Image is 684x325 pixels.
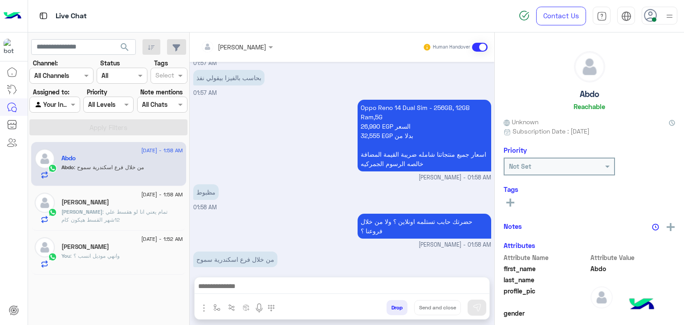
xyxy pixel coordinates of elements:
span: null [590,309,676,318]
img: defaultAdmin.png [35,193,55,213]
label: Note mentions [140,87,183,97]
img: defaultAdmin.png [35,237,55,257]
div: Select [154,70,174,82]
img: WhatsApp [48,252,57,261]
img: send attachment [199,303,209,313]
img: defaultAdmin.png [35,149,55,169]
button: Send and close [414,300,461,315]
img: create order [243,304,250,311]
p: 12/9/2025, 1:58 AM [193,252,277,267]
label: Channel: [33,58,58,68]
img: 1403182699927242 [4,39,20,55]
button: create order [239,300,254,315]
h6: Tags [504,185,675,193]
span: gender [504,309,589,318]
h6: Priority [504,146,527,154]
h5: Abdo [580,89,599,99]
img: select flow [213,304,220,311]
img: Trigger scenario [228,304,235,311]
img: add [667,223,675,231]
button: select flow [210,300,224,315]
small: Human Handover [433,44,470,51]
span: Abdo [590,264,676,273]
p: 12/9/2025, 1:58 AM [193,184,219,200]
span: [PERSON_NAME] [61,208,102,215]
span: Abdo [61,164,74,171]
img: Logo [4,7,21,25]
span: [DATE] - 1:52 AM [141,235,183,243]
h5: Abdo [61,154,76,162]
label: Tags [154,58,168,68]
span: You [61,252,70,259]
span: Unknown [504,117,538,126]
h6: Notes [504,222,522,230]
p: 12/9/2025, 1:58 AM [358,100,491,171]
span: Attribute Name [504,253,589,262]
span: profile_pic [504,286,589,307]
span: [DATE] - 1:58 AM [141,146,183,154]
h6: Reachable [574,102,605,110]
img: send voice note [254,303,265,313]
img: defaultAdmin.png [574,52,605,82]
a: tab [593,7,611,25]
span: تمام يعني انا لو هقسط علي 12شهر القسط هيكون كام [61,208,167,223]
span: search [119,42,130,53]
span: 01:58 AM [193,204,217,211]
h5: عبدالرحمن اشرف الانصاري [61,243,109,251]
p: 12/9/2025, 1:57 AM [193,70,265,85]
img: WhatsApp [48,164,57,173]
span: last_name [504,275,589,284]
span: Attribute Value [590,253,676,262]
p: Live Chat [56,10,87,22]
span: من خلال فرع اسكندرية سموح [74,164,144,171]
h5: عمرو نايل [61,199,109,206]
h6: Attributes [504,241,535,249]
span: 01:57 AM [193,89,217,96]
span: وانهي موديل انسب ؟ [70,252,120,259]
span: Subscription Date : [DATE] [513,126,590,136]
span: [PERSON_NAME] - 01:58 AM [419,241,491,249]
button: Apply Filters [29,119,187,135]
img: tab [621,11,631,21]
button: Trigger scenario [224,300,239,315]
img: tab [38,10,49,21]
img: tab [597,11,607,21]
img: notes [652,223,659,231]
img: send message [472,303,481,312]
img: hulul-logo.png [626,289,657,321]
button: Drop [387,300,407,315]
span: first_name [504,264,589,273]
p: 12/9/2025, 1:58 AM [358,214,491,239]
img: defaultAdmin.png [590,286,613,309]
label: Status [100,58,120,68]
img: spinner [519,10,529,21]
img: profile [664,11,675,22]
span: [PERSON_NAME] - 01:58 AM [419,174,491,182]
a: Contact Us [536,7,586,25]
label: Priority [87,87,107,97]
img: WhatsApp [48,208,57,217]
button: search [114,39,136,58]
label: Assigned to: [33,87,69,97]
span: 01:57 AM [193,60,217,66]
img: make a call [268,305,275,312]
span: [DATE] - 1:58 AM [141,191,183,199]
